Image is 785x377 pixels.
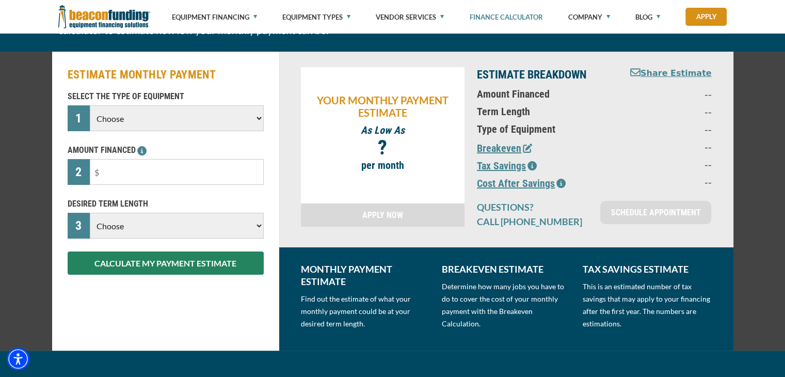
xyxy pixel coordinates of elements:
[306,94,460,119] p: YOUR MONTHLY PAYMENT ESTIMATE
[621,88,711,100] p: --
[68,252,264,275] button: CALCULATE MY PAYMENT ESTIMATE
[621,123,711,135] p: --
[685,8,727,26] a: Apply
[600,201,711,224] a: SCHEDULE APPOINTMENT
[630,67,712,80] button: Share Estimate
[477,123,608,135] p: Type of Equipment
[621,105,711,118] p: --
[477,201,588,213] p: QUESTIONS?
[306,159,460,171] p: per month
[7,348,29,370] div: Accessibility Menu
[621,176,711,188] p: --
[68,213,90,239] div: 3
[68,144,264,156] p: AMOUNT FINANCED
[301,293,429,330] p: Find out the estimate of what your monthly payment could be at your desired term length.
[301,203,465,227] a: APPLY NOW
[442,280,570,330] p: Determine how many jobs you have to do to cover the cost of your monthly payment with the Breakev...
[477,88,608,100] p: Amount Financed
[301,263,429,288] p: MONTHLY PAYMENT ESTIMATE
[477,105,608,118] p: Term Length
[583,263,711,275] p: TAX SAVINGS ESTIMATE
[477,215,588,228] p: CALL [PHONE_NUMBER]
[583,280,711,330] p: This is an estimated number of tax savings that may apply to your financing after the first year....
[477,158,537,174] button: Tax Savings
[621,158,711,170] p: --
[68,105,90,131] div: 1
[621,140,711,153] p: --
[477,176,566,191] button: Cost After Savings
[90,159,263,185] input: $
[306,124,460,136] p: As Low As
[477,140,532,156] button: Breakeven
[68,90,264,103] p: SELECT THE TYPE OF EQUIPMENT
[442,263,570,275] p: BREAKEVEN ESTIMATE
[68,198,264,210] p: DESIRED TERM LENGTH
[68,159,90,185] div: 2
[68,67,264,83] h2: ESTIMATE MONTHLY PAYMENT
[306,142,460,154] p: ?
[477,67,608,83] p: ESTIMATE BREAKDOWN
